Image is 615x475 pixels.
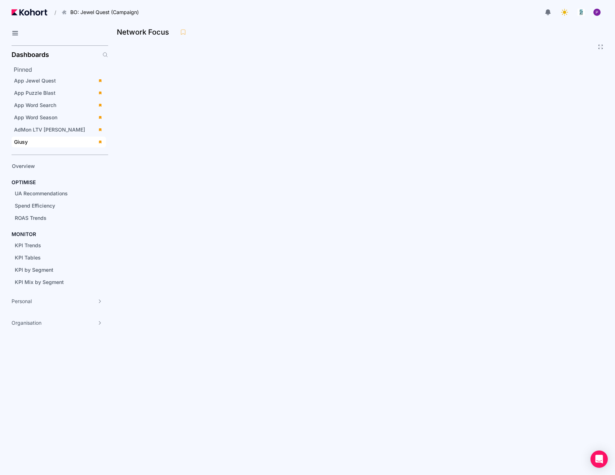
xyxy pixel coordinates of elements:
[12,319,41,327] span: Organisation
[12,88,106,98] a: App Puzzle Blast
[14,77,56,84] span: App Jewel Quest
[15,215,47,221] span: ROAS Trends
[12,9,47,15] img: Kohort logo
[9,161,96,172] a: Overview
[12,179,36,186] h4: OPTIMISE
[14,114,57,120] span: App Word Season
[15,203,55,209] span: Spend Efficiency
[590,450,608,468] div: Open Intercom Messenger
[12,252,96,263] a: KPI Tables
[15,279,64,285] span: KPI Mix by Segment
[58,6,146,18] button: BO: Jewel Quest (Campaign)
[70,9,139,16] span: BO: Jewel Quest (Campaign)
[12,213,96,223] a: ROAS Trends
[12,75,106,86] a: App Jewel Quest
[12,231,36,238] h4: MONITOR
[14,139,28,145] span: Giusy
[12,200,96,211] a: Spend Efficiency
[14,102,56,108] span: App Word Search
[12,100,106,111] a: App Word Search
[117,28,173,36] h3: Network Focus
[12,163,35,169] span: Overview
[15,267,53,273] span: KPI by Segment
[12,112,106,123] a: App Word Season
[12,52,49,58] h2: Dashboards
[15,254,41,261] span: KPI Tables
[598,44,603,50] button: Fullscreen
[49,9,56,16] span: /
[12,137,106,147] a: Giusy
[12,277,96,288] a: KPI Mix by Segment
[578,9,585,16] img: logo_logo_images_1_20240607072359498299_20240828135028712857.jpeg
[12,240,96,251] a: KPI Trends
[12,298,32,305] span: Personal
[15,190,68,196] span: UA Recommendations
[12,265,96,275] a: KPI by Segment
[14,65,108,74] h2: Pinned
[15,242,41,248] span: KPI Trends
[14,126,85,133] span: AdMon LTV [PERSON_NAME]
[12,124,106,135] a: AdMon LTV [PERSON_NAME]
[12,188,96,199] a: UA Recommendations
[14,90,56,96] span: App Puzzle Blast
